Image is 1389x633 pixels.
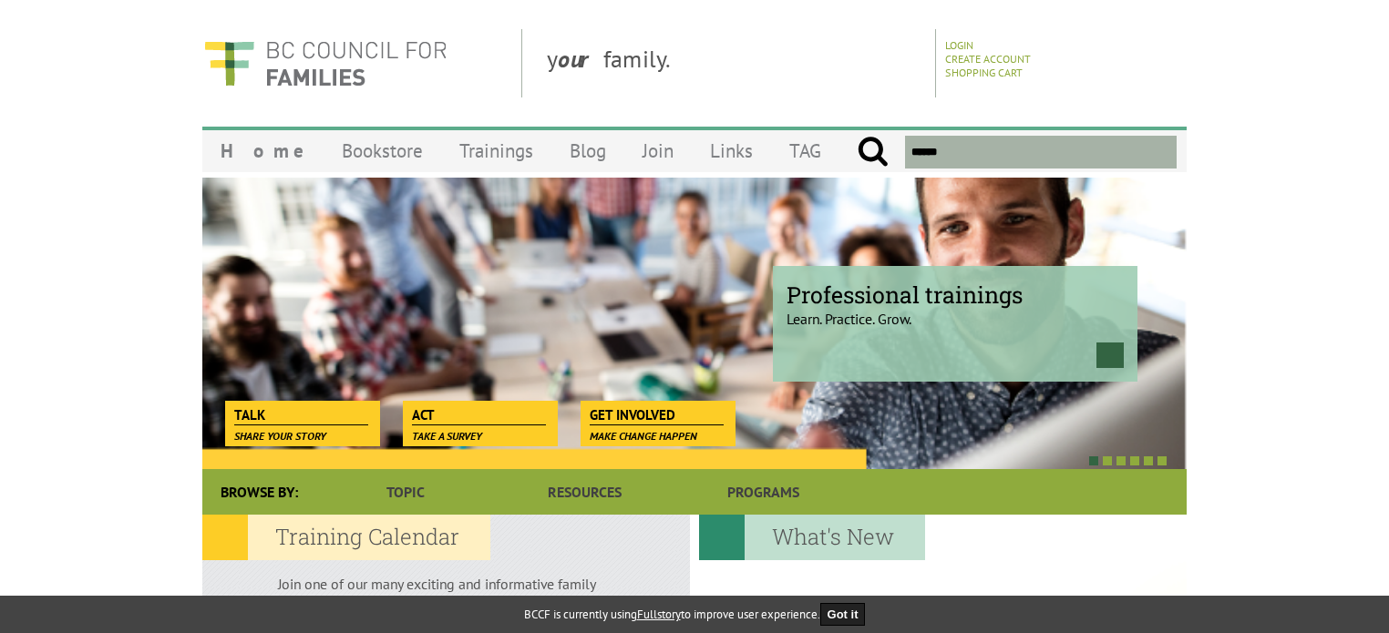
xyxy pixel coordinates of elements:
span: Share your story [234,429,326,443]
a: TAG [771,129,839,172]
a: Trainings [441,129,551,172]
a: Resources [495,469,674,515]
a: Join [624,129,692,172]
span: Make change happen [590,429,697,443]
div: y family. [532,29,936,97]
span: Get Involved [590,405,724,425]
a: Act Take a survey [403,401,555,426]
img: BC Council for FAMILIES [202,29,448,97]
a: Fullstory [637,607,681,622]
h2: What's New [699,515,925,560]
input: Submit [857,136,889,168]
a: Topic [316,469,495,515]
a: Bookstore [324,129,441,172]
a: Get Involved Make change happen [581,401,733,426]
a: Links [692,129,771,172]
a: Home [202,129,324,172]
strong: our [558,44,603,74]
a: Login [945,38,973,52]
span: Take a survey [412,429,482,443]
button: Got it [820,603,866,626]
a: Blog [551,129,624,172]
div: Browse By: [202,469,316,515]
a: Create Account [945,52,1031,66]
a: Talk Share your story [225,401,377,426]
h2: Training Calendar [202,515,490,560]
a: Shopping Cart [945,66,1023,79]
span: Talk [234,405,368,425]
a: Programs [674,469,853,515]
span: Act [412,405,546,425]
p: Learn. Practice. Grow. [787,294,1124,328]
span: Professional trainings [787,280,1124,310]
p: Join one of our many exciting and informative family life education programs. [278,575,614,611]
